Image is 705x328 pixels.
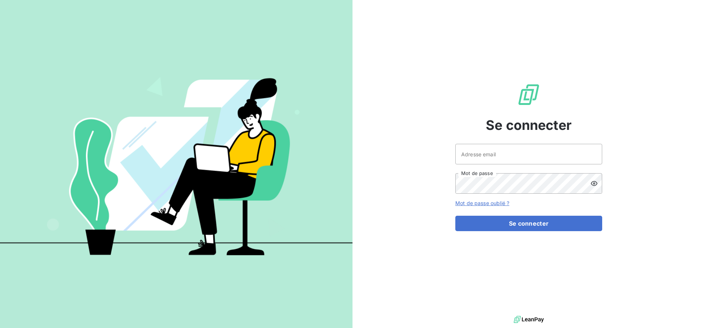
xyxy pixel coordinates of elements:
button: Se connecter [455,216,602,231]
img: logo [514,314,544,325]
img: Logo LeanPay [517,83,540,106]
input: placeholder [455,144,602,164]
a: Mot de passe oublié ? [455,200,509,206]
span: Se connecter [486,115,572,135]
